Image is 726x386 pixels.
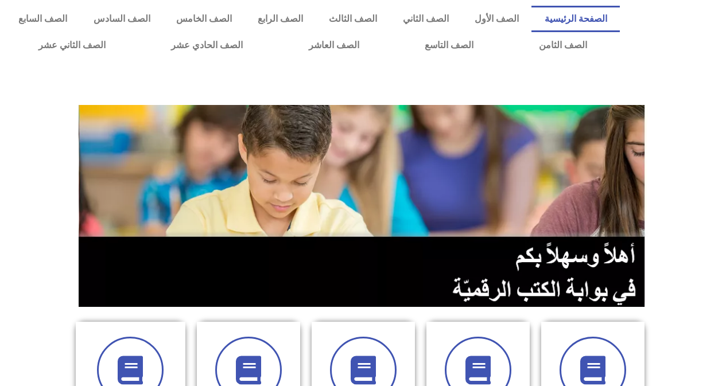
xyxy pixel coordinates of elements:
a: الصف التاسع [392,32,506,59]
a: الصف الثاني عشر [6,32,138,59]
a: الصفحة الرئيسية [531,6,620,32]
a: الصف الثامن [506,32,620,59]
a: الصف الأول [461,6,531,32]
a: الصف العاشر [276,32,392,59]
a: الصف الثاني [390,6,461,32]
a: الصف الحادي عشر [138,32,275,59]
a: الصف السابع [6,6,80,32]
a: الصف الرابع [244,6,316,32]
a: الصف السادس [80,6,163,32]
a: الصف الثالث [316,6,390,32]
a: الصف الخامس [163,6,244,32]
